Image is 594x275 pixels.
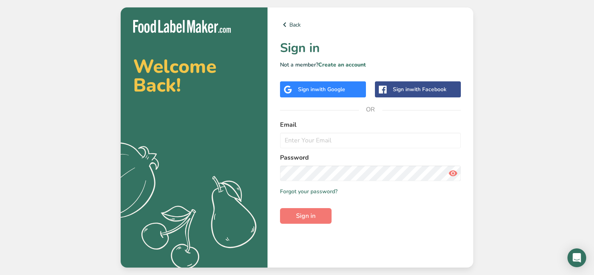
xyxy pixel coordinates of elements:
[280,208,332,224] button: Sign in
[280,20,461,29] a: Back
[298,85,345,93] div: Sign in
[280,133,461,148] input: Enter Your Email
[280,39,461,58] h1: Sign in
[296,211,316,221] span: Sign in
[567,248,586,267] div: Open Intercom Messenger
[133,20,231,33] img: Food Label Maker
[315,86,345,93] span: with Google
[280,120,461,129] label: Email
[280,61,461,69] p: Not a member?
[133,57,255,95] h2: Welcome Back!
[280,187,337,196] a: Forgot your password?
[359,98,382,121] span: OR
[280,153,461,162] label: Password
[318,61,366,68] a: Create an account
[393,85,446,93] div: Sign in
[410,86,446,93] span: with Facebook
